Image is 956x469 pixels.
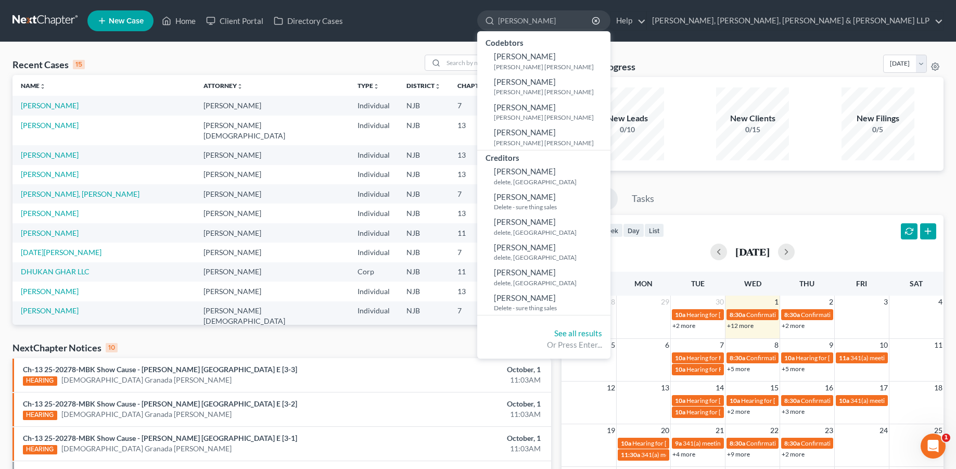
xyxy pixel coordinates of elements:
[591,124,664,135] div: 0/10
[349,282,398,301] td: Individual
[375,443,541,454] div: 11:03AM
[494,293,556,302] span: [PERSON_NAME]
[744,279,761,288] span: Wed
[796,354,877,362] span: Hearing for [PERSON_NAME]
[494,62,608,71] small: [PERSON_NAME] [PERSON_NAME]
[21,267,90,276] a: DHUKAN GHAR LLC
[494,178,608,186] small: delete, [GEOGRAPHIC_DATA]
[610,339,616,351] span: 5
[784,439,800,447] span: 8:30a
[716,112,789,124] div: New Clients
[727,365,750,373] a: +5 more
[349,116,398,145] td: Individual
[23,365,297,374] a: Ch-13 25-20278-MBK Show Cause - [PERSON_NAME] [GEOGRAPHIC_DATA] E [3-3]
[634,279,653,288] span: Mon
[730,354,745,362] span: 8:30a
[675,397,685,404] span: 10a
[21,189,139,198] a: [PERSON_NAME], [PERSON_NAME]
[644,223,664,237] button: list
[716,124,789,135] div: 0/15
[477,264,610,290] a: [PERSON_NAME]delete, [GEOGRAPHIC_DATA]
[375,375,541,385] div: 11:03AM
[883,296,889,308] span: 3
[349,301,398,331] td: Individual
[494,202,608,211] small: Delete - sure thing sales
[21,248,101,257] a: [DATE][PERSON_NAME]
[715,382,725,394] span: 14
[611,11,646,30] a: Help
[449,204,501,223] td: 13
[23,399,297,408] a: Ch-13 25-20278-MBK Show Cause - [PERSON_NAME] [GEOGRAPHIC_DATA] E [3-2]
[375,364,541,375] div: October, 1
[195,184,350,204] td: [PERSON_NAME]
[937,296,944,308] span: 4
[782,450,805,458] a: +2 more
[769,382,780,394] span: 15
[746,354,864,362] span: Confirmation hearing for [PERSON_NAME]
[878,339,889,351] span: 10
[21,121,79,130] a: [PERSON_NAME]
[672,450,695,458] a: +4 more
[477,124,610,150] a: [PERSON_NAME][PERSON_NAME] [PERSON_NAME]
[23,445,57,454] div: HEARING
[349,145,398,164] td: Individual
[675,408,685,416] span: 10a
[606,296,616,308] span: 28
[195,262,350,282] td: [PERSON_NAME]
[494,192,556,201] span: [PERSON_NAME]
[494,278,608,287] small: delete, [GEOGRAPHIC_DATA]
[910,279,923,288] span: Sat
[23,411,57,420] div: HEARING
[349,204,398,223] td: Individual
[686,354,836,362] span: Hearing for Fulme Cruces [PERSON_NAME] De Zeballo
[201,11,269,30] a: Client Portal
[449,184,501,204] td: 7
[477,48,610,74] a: [PERSON_NAME][PERSON_NAME] [PERSON_NAME]
[660,296,670,308] span: 29
[494,77,556,86] span: [PERSON_NAME]
[269,11,348,30] a: Directory Cases
[443,55,516,70] input: Search by name...
[73,60,85,69] div: 15
[715,296,725,308] span: 30
[746,439,864,447] span: Confirmation hearing for [PERSON_NAME]
[40,83,46,90] i: unfold_more
[477,74,610,99] a: [PERSON_NAME][PERSON_NAME] [PERSON_NAME]
[21,150,79,159] a: [PERSON_NAME]
[801,397,919,404] span: Confirmation hearing for [PERSON_NAME]
[691,279,705,288] span: Tue
[21,229,79,237] a: [PERSON_NAME]
[782,408,805,415] a: +3 more
[157,11,201,30] a: Home
[195,204,350,223] td: [PERSON_NAME]
[730,311,745,319] span: 8:30a
[842,124,914,135] div: 0/5
[195,282,350,301] td: [PERSON_NAME]
[21,170,79,179] a: [PERSON_NAME]
[61,409,232,420] a: [DEMOGRAPHIC_DATA] Granada [PERSON_NAME]
[477,290,610,315] a: [PERSON_NAME]Delete - sure thing sales
[799,279,814,288] span: Thu
[195,96,350,115] td: [PERSON_NAME]
[349,165,398,184] td: Individual
[782,365,805,373] a: +5 more
[686,408,768,416] span: Hearing for [PERSON_NAME]
[449,223,501,243] td: 11
[358,82,379,90] a: Typeunfold_more
[449,262,501,282] td: 11
[349,96,398,115] td: Individual
[686,397,768,404] span: Hearing for [PERSON_NAME]
[477,239,610,265] a: [PERSON_NAME]delete, [GEOGRAPHIC_DATA]
[942,434,950,442] span: 1
[195,145,350,164] td: [PERSON_NAME]
[375,399,541,409] div: October, 1
[746,311,864,319] span: Confirmation hearing for [PERSON_NAME]
[195,223,350,243] td: [PERSON_NAME]
[494,228,608,237] small: delete, [GEOGRAPHIC_DATA]
[349,243,398,262] td: Individual
[675,354,685,362] span: 10a
[554,328,602,338] a: See all results
[449,282,501,301] td: 13
[828,339,834,351] span: 9
[842,112,914,124] div: New Filings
